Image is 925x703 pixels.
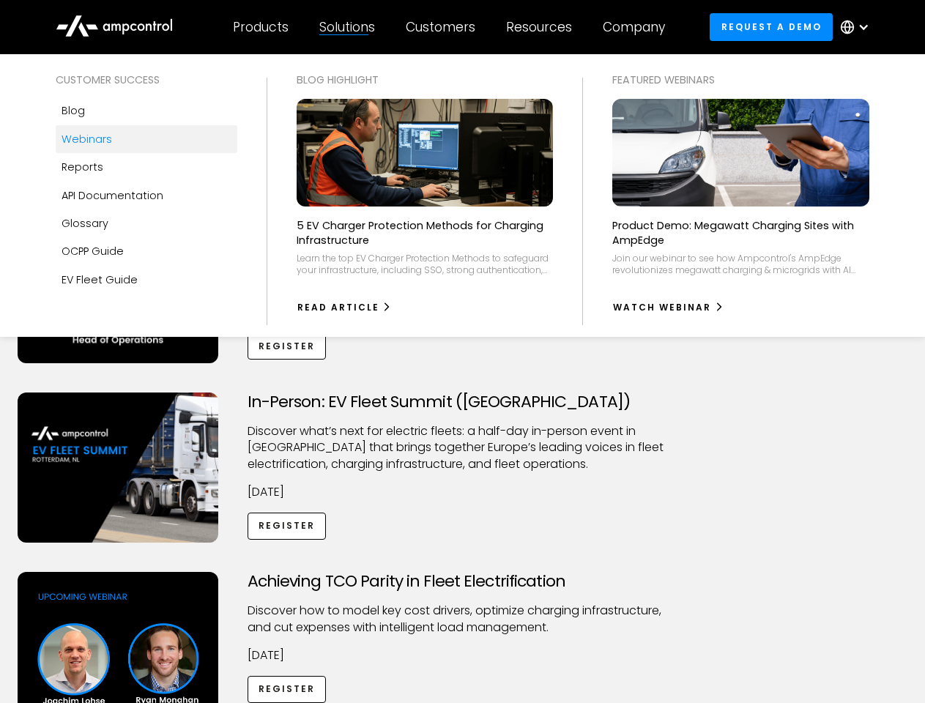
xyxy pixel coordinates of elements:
p: Product Demo: Megawatt Charging Sites with AmpEdge [612,218,869,248]
div: Customer success [56,72,237,88]
div: Featured webinars [612,72,869,88]
h3: In-Person: EV Fleet Summit ([GEOGRAPHIC_DATA]) [248,393,678,412]
a: Webinars [56,125,237,153]
div: Customers [406,19,475,35]
p: ​Discover what’s next for electric fleets: a half-day in-person event in [GEOGRAPHIC_DATA] that b... [248,423,678,472]
div: Solutions [319,19,375,35]
div: Learn the top EV Charger Protection Methods to safeguard your infrastructure, including SSO, stro... [297,253,554,275]
div: API Documentation [62,187,163,204]
a: Reports [56,153,237,181]
div: Products [233,19,289,35]
div: Read Article [297,301,379,314]
p: [DATE] [248,647,678,663]
a: watch webinar [612,296,724,319]
a: Glossary [56,209,237,237]
p: 5 EV Charger Protection Methods for Charging Infrastructure [297,218,554,248]
div: Company [603,19,665,35]
a: Register [248,332,327,360]
div: Reports [62,159,103,175]
a: Blog [56,97,237,124]
a: EV Fleet Guide [56,266,237,294]
div: OCPP Guide [62,243,124,259]
div: Blog [62,103,85,119]
div: Resources [506,19,572,35]
a: Read Article [297,296,393,319]
p: [DATE] [248,484,678,500]
a: API Documentation [56,182,237,209]
div: watch webinar [613,301,711,314]
p: Discover how to model key cost drivers, optimize charging infrastructure, and cut expenses with i... [248,603,678,636]
a: Register [248,676,327,703]
div: EV Fleet Guide [62,272,138,288]
div: Join our webinar to see how Ampcontrol's AmpEdge revolutionizes megawatt charging & microgrids wi... [612,253,869,275]
div: Blog Highlight [297,72,554,88]
h3: Achieving TCO Parity in Fleet Electrification [248,572,678,591]
a: OCPP Guide [56,237,237,265]
a: Register [248,513,327,540]
div: Webinars [62,131,112,147]
div: Glossary [62,215,108,231]
a: Request a demo [710,13,833,40]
